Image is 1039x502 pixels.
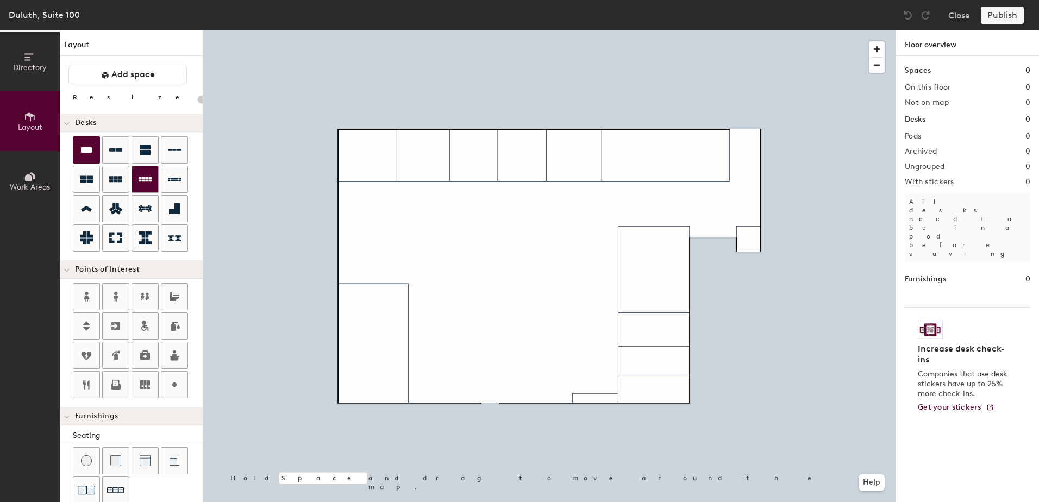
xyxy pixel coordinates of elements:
a: Get your stickers [918,403,994,412]
h1: Layout [60,39,203,56]
h2: 0 [1025,178,1030,186]
h2: With stickers [905,178,954,186]
h2: Ungrouped [905,162,945,171]
h2: 0 [1025,83,1030,92]
button: Couch (middle) [132,447,159,474]
h2: 0 [1025,98,1030,107]
div: Seating [73,430,203,442]
button: Help [859,474,885,491]
h4: Increase desk check-ins [918,343,1011,365]
img: Cushion [110,455,121,466]
h1: Spaces [905,65,931,77]
p: Companies that use desk stickers have up to 25% more check-ins. [918,369,1011,399]
img: Couch (x2) [78,481,95,499]
span: Work Areas [10,183,50,192]
span: Directory [13,63,47,72]
span: Desks [75,118,96,127]
h2: Not on map [905,98,949,107]
img: Sticker logo [918,321,943,339]
h2: 0 [1025,147,1030,156]
h2: Pods [905,132,921,141]
h1: 0 [1025,273,1030,285]
button: Stool [73,447,100,474]
button: Close [948,7,970,24]
h2: Archived [905,147,937,156]
img: Redo [920,10,931,21]
img: Undo [903,10,913,21]
span: Furnishings [75,412,118,421]
span: Add space [111,69,155,80]
div: Resize [73,93,193,102]
h1: 0 [1025,65,1030,77]
img: Couch (x3) [107,482,124,499]
h2: On this floor [905,83,951,92]
img: Couch (corner) [169,455,180,466]
p: All desks need to be in a pod before saving [905,193,1030,262]
span: Layout [18,123,42,132]
h1: Floor overview [896,30,1039,56]
img: Couch (middle) [140,455,151,466]
div: Duluth, Suite 100 [9,8,80,22]
button: Cushion [102,447,129,474]
h1: 0 [1025,114,1030,125]
button: Couch (corner) [161,447,188,474]
h2: 0 [1025,132,1030,141]
h2: 0 [1025,162,1030,171]
span: Get your stickers [918,403,981,412]
button: Add space [68,65,187,84]
h1: Furnishings [905,273,946,285]
span: Points of Interest [75,265,140,274]
h1: Desks [905,114,925,125]
img: Stool [81,455,92,466]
